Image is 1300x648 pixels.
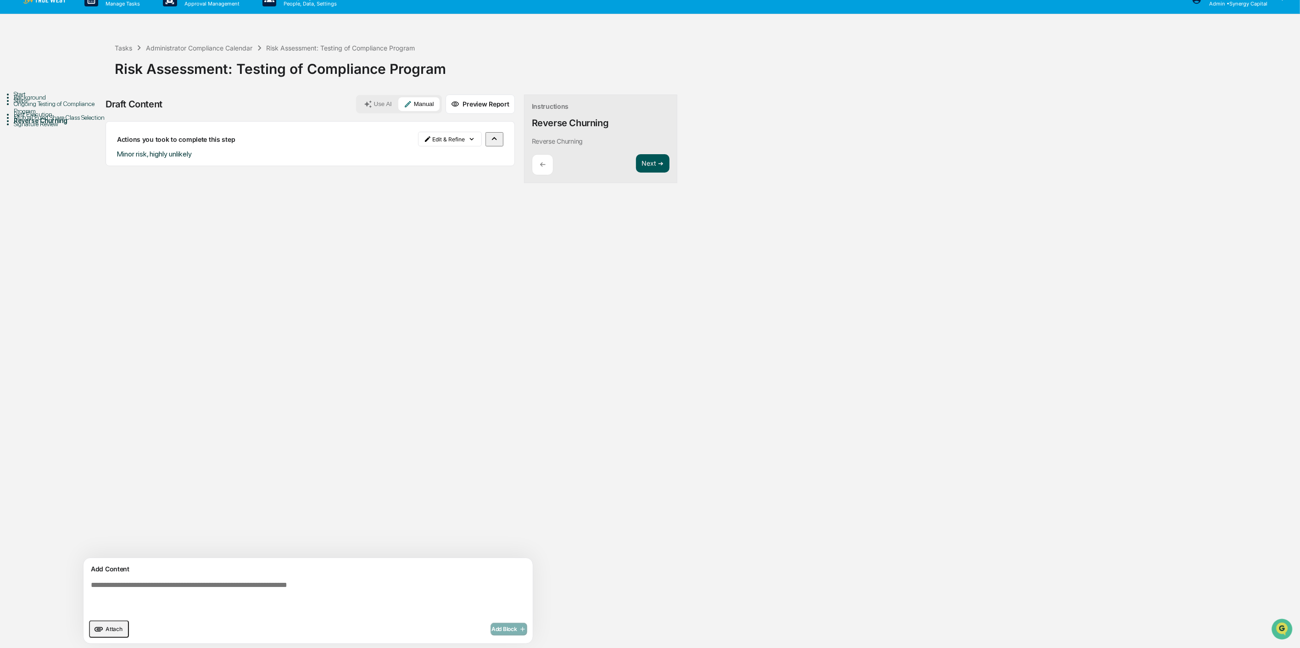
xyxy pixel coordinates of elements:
[117,150,192,158] span: Minor risk, highly unlikely
[14,120,115,128] div: Signature Review
[117,135,235,143] p: Actions you took to complete this step
[81,125,100,132] span: [DATE]
[14,114,115,121] div: Mutual Fund Share Class Selection
[540,160,546,169] p: ←
[115,44,132,52] div: Tasks
[14,100,115,115] div: Ongoing Testing of Compliance Program
[9,70,26,87] img: 1746055101610-c473b297-6a78-478c-a979-82029cc54cd1
[9,116,24,131] img: Cameron Burns
[14,97,115,104] div: Steps
[491,626,526,633] span: Add Block
[6,177,61,193] a: 🔎Data Lookup
[446,95,515,114] button: Preview Report
[89,564,527,575] div: Add Content
[18,163,59,172] span: Preclearance
[18,180,58,190] span: Data Lookup
[65,202,111,210] a: Powered byPylon
[9,102,61,109] div: Past conversations
[267,44,415,52] div: Risk Assessment: Testing of Compliance Program
[106,99,162,110] div: Draft Content
[1202,0,1267,7] p: Admin • Synergy Capital
[491,623,527,636] button: Add Block
[156,73,167,84] button: Start new chat
[63,159,117,176] a: 🗄️Attestations
[18,125,26,133] img: 1746055101610-c473b297-6a78-478c-a979-82029cc54cd1
[532,102,569,110] div: Instructions
[31,79,116,87] div: We're available if you need us!
[636,154,670,173] button: Next ➔
[358,97,397,111] button: Use AI
[398,97,440,111] button: Manual
[14,90,115,98] div: Start
[67,164,74,171] div: 🗄️
[115,53,1295,77] div: Risk Assessment: Testing of Compliance Program
[146,44,252,52] div: Administrator Compliance Calendar
[276,0,341,7] p: People, Data, Settings
[76,125,79,132] span: •
[142,100,167,111] button: See all
[532,117,609,128] div: Reverse Churning
[91,203,111,210] span: Pylon
[89,620,129,638] button: upload document
[532,137,583,145] p: Reverse Churning
[76,163,114,172] span: Attestations
[6,159,63,176] a: 🖐️Preclearance
[9,19,167,34] p: How can we help?
[14,117,115,124] div: Reverse Churning
[418,132,482,146] button: Edit & Refine
[1271,618,1295,642] iframe: Open customer support
[14,94,115,101] div: Background
[31,70,151,79] div: Start new chat
[98,0,145,7] p: Manage Tasks
[9,164,17,171] div: 🖐️
[28,125,74,132] span: [PERSON_NAME]
[9,181,17,189] div: 🔎
[177,0,244,7] p: Approval Management
[14,111,115,118] div: Best Execution
[106,626,123,632] span: Attach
